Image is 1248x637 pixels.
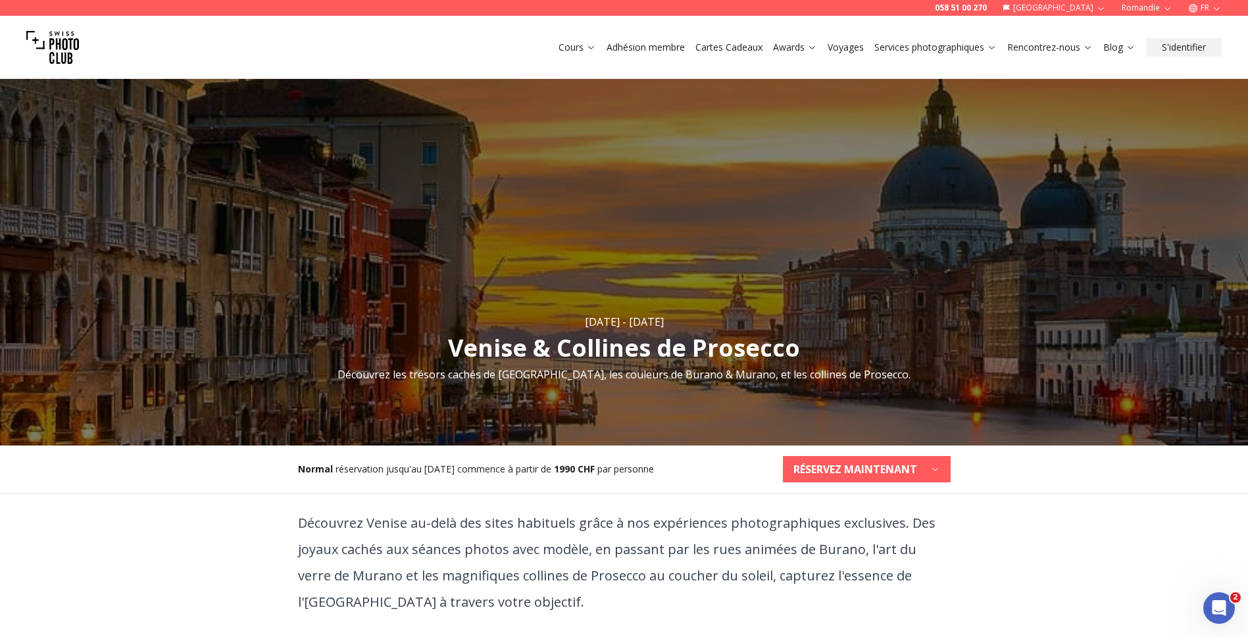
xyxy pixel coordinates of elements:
[793,461,917,477] b: RÉSERVEZ MAINTENANT
[298,510,951,615] p: Découvrez Venise au-delà des sites habituels grâce à nos expériences photographiques exclusives. ...
[783,456,951,482] button: RÉSERVEZ MAINTENANT
[1203,592,1235,624] iframe: Intercom live chat
[768,38,822,57] button: Awards
[448,335,800,361] h1: Venise & Collines de Prosecco
[559,41,596,54] a: Cours
[695,41,762,54] a: Cartes Cadeaux
[1103,41,1136,54] a: Blog
[690,38,768,57] button: Cartes Cadeaux
[1098,38,1141,57] button: Blog
[597,463,654,475] span: par personne
[607,41,685,54] a: Adhésion membre
[601,38,690,57] button: Adhésion membre
[1002,38,1098,57] button: Rencontrez-nous
[554,463,595,475] b: 1990 CHF
[585,314,664,330] div: [DATE] - [DATE]
[1007,41,1093,54] a: Rencontrez-nous
[822,38,869,57] button: Voyages
[874,41,997,54] a: Services photographiques
[935,3,987,13] a: 058 51 00 270
[336,463,551,475] span: réservation jusqu'au [DATE] commence à partir de
[26,21,79,74] img: Swiss photo club
[869,38,1002,57] button: Services photographiques
[298,463,333,475] b: Normal
[773,41,817,54] a: Awards
[1230,592,1241,603] span: 2
[1146,38,1222,57] button: S'identifier
[553,38,601,57] button: Cours
[828,41,864,54] a: Voyages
